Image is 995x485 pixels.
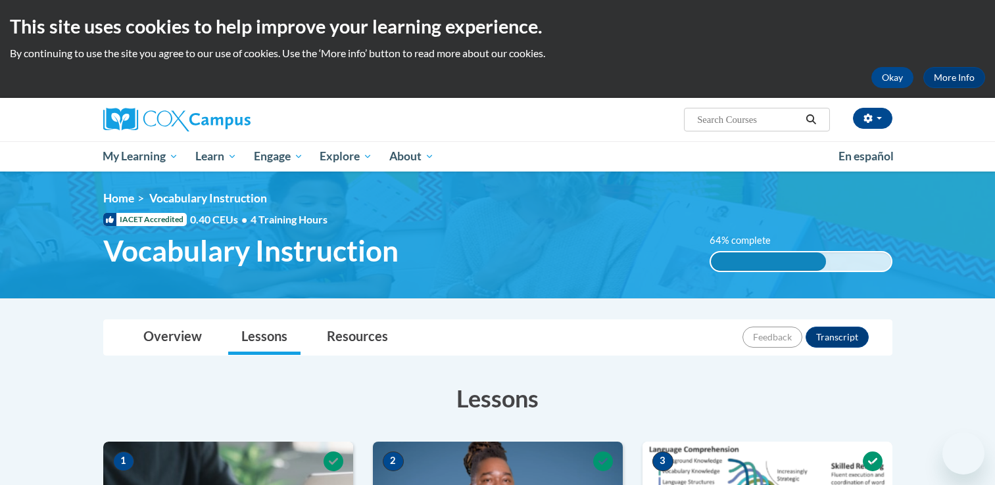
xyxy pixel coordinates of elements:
[710,233,785,248] label: 64% complete
[95,141,187,172] a: My Learning
[696,112,801,127] input: Search Courses
[806,327,869,348] button: Transcript
[381,141,443,172] a: About
[314,320,401,355] a: Resources
[113,451,134,471] span: 1
[130,320,215,355] a: Overview
[103,108,251,131] img: Cox Campus
[923,67,985,88] a: More Info
[241,213,247,225] span: •
[389,149,434,164] span: About
[228,320,301,355] a: Lessons
[245,141,312,172] a: Engage
[742,327,802,348] button: Feedback
[103,382,892,415] h3: Lessons
[830,143,902,170] a: En español
[871,67,913,88] button: Okay
[149,191,267,205] span: Vocabulary Instruction
[311,141,381,172] a: Explore
[801,112,821,127] button: Search
[251,213,328,225] span: 4 Training Hours
[103,108,353,131] a: Cox Campus
[652,451,673,471] span: 3
[711,252,826,271] div: 64% complete
[103,191,134,205] a: Home
[84,141,912,172] div: Main menu
[187,141,245,172] a: Learn
[103,213,187,226] span: IACET Accredited
[383,451,404,471] span: 2
[103,233,399,268] span: Vocabulary Instruction
[838,149,894,163] span: En español
[853,108,892,129] button: Account Settings
[942,432,984,474] iframe: Button to launch messaging window
[190,212,251,227] span: 0.40 CEUs
[103,149,178,164] span: My Learning
[320,149,372,164] span: Explore
[195,149,237,164] span: Learn
[254,149,303,164] span: Engage
[10,46,985,60] p: By continuing to use the site you agree to our use of cookies. Use the ‘More info’ button to read...
[10,13,985,39] h2: This site uses cookies to help improve your learning experience.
